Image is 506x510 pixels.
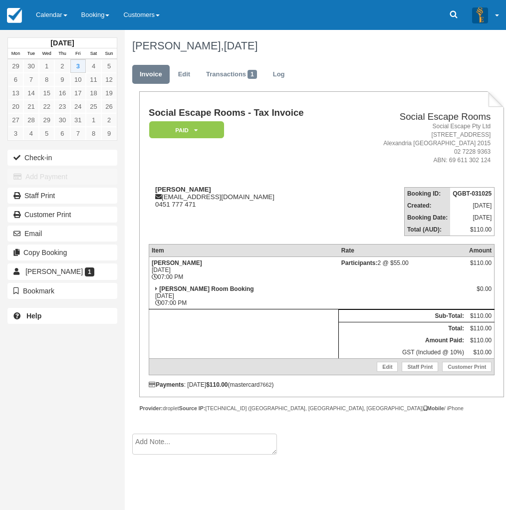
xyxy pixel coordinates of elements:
a: 13 [8,86,23,100]
em: Paid [149,121,224,139]
a: 5 [101,59,117,73]
strong: Mobile [424,405,444,411]
span: 1 [248,70,257,79]
th: Rate [339,244,467,256]
button: Add Payment [7,169,117,185]
h2: Social Escape Rooms [351,112,491,122]
a: Staff Print [402,362,438,372]
a: 9 [101,127,117,140]
a: Customer Print [442,362,492,372]
a: 7 [23,73,39,86]
a: 29 [8,59,23,73]
td: 2 @ $55.00 [339,256,467,283]
strong: QGBT-031025 [453,190,492,197]
a: 6 [54,127,70,140]
a: 4 [23,127,39,140]
a: Paid [149,121,221,139]
a: 17 [70,86,86,100]
th: Created: [404,200,450,212]
strong: Provider: [139,405,163,411]
a: 21 [23,100,39,113]
a: 5 [39,127,54,140]
a: 4 [86,59,101,73]
a: 1 [86,113,101,127]
a: Log [265,65,292,84]
a: Customer Print [7,207,117,223]
a: 10 [70,73,86,86]
span: [PERSON_NAME] [25,267,83,275]
th: Thu [54,48,70,59]
div: $0.00 [469,285,492,300]
a: 7 [70,127,86,140]
a: [PERSON_NAME] 1 [7,263,117,279]
th: Booking ID: [404,187,450,200]
th: Fri [70,48,86,59]
b: Help [26,312,41,320]
span: 1 [85,267,94,276]
td: $110.00 [467,334,495,346]
img: checkfront-main-nav-mini-logo.png [7,8,22,23]
th: Booking Date: [404,212,450,224]
th: Sun [101,48,117,59]
a: 24 [70,100,86,113]
a: 30 [54,113,70,127]
h1: [PERSON_NAME], [132,40,497,52]
a: Staff Print [7,188,117,204]
a: 16 [54,86,70,100]
div: [EMAIL_ADDRESS][DOMAIN_NAME] 0451 777 471 [149,186,347,208]
button: Email [7,226,117,242]
strong: $110.00 [206,381,228,388]
th: Amount [467,244,495,256]
strong: [PERSON_NAME] Room Booking [159,285,253,292]
div: : [DATE] (mastercard ) [149,381,495,388]
td: $110.00 [467,309,495,322]
a: 18 [86,86,101,100]
strong: [PERSON_NAME] [152,259,202,266]
a: 3 [70,59,86,73]
td: [DATE] [450,200,495,212]
a: 23 [54,100,70,113]
th: Sub-Total: [339,309,467,322]
a: 8 [39,73,54,86]
a: 25 [86,100,101,113]
a: 15 [39,86,54,100]
small: 7662 [260,382,272,388]
address: Social Escape Pty Ltd [STREET_ADDRESS] Alexandria [GEOGRAPHIC_DATA] 2015 02 7228 9363 ABN: 69 611... [351,122,491,165]
a: Transactions1 [199,65,264,84]
h1: Social Escape Rooms - Tax Invoice [149,108,347,118]
a: 19 [101,86,117,100]
a: 6 [8,73,23,86]
strong: Participants [341,259,378,266]
a: 28 [23,113,39,127]
div: droplet [TECHNICAL_ID] ([GEOGRAPHIC_DATA], [GEOGRAPHIC_DATA], [GEOGRAPHIC_DATA]) / iPhone [139,405,504,412]
button: Bookmark [7,283,117,299]
a: Edit [377,362,398,372]
strong: [DATE] [50,39,74,47]
a: Edit [171,65,198,84]
strong: [PERSON_NAME] [155,186,211,193]
a: Help [7,308,117,324]
img: A3 [472,7,488,23]
strong: Payments [149,381,184,388]
a: 2 [54,59,70,73]
span: [DATE] [224,39,257,52]
a: 11 [86,73,101,86]
td: GST (Included @ 10%) [339,346,467,359]
a: 20 [8,100,23,113]
td: $110.00 [450,224,495,236]
a: 31 [70,113,86,127]
th: Total: [339,322,467,334]
a: 30 [23,59,39,73]
th: Amount Paid: [339,334,467,346]
td: [DATE] [450,212,495,224]
a: 2 [101,113,117,127]
th: Total (AUD): [404,224,450,236]
a: 3 [8,127,23,140]
th: Wed [39,48,54,59]
strong: Source IP: [179,405,206,411]
a: 1 [39,59,54,73]
a: 29 [39,113,54,127]
a: 27 [8,113,23,127]
th: Mon [8,48,23,59]
td: $10.00 [467,346,495,359]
